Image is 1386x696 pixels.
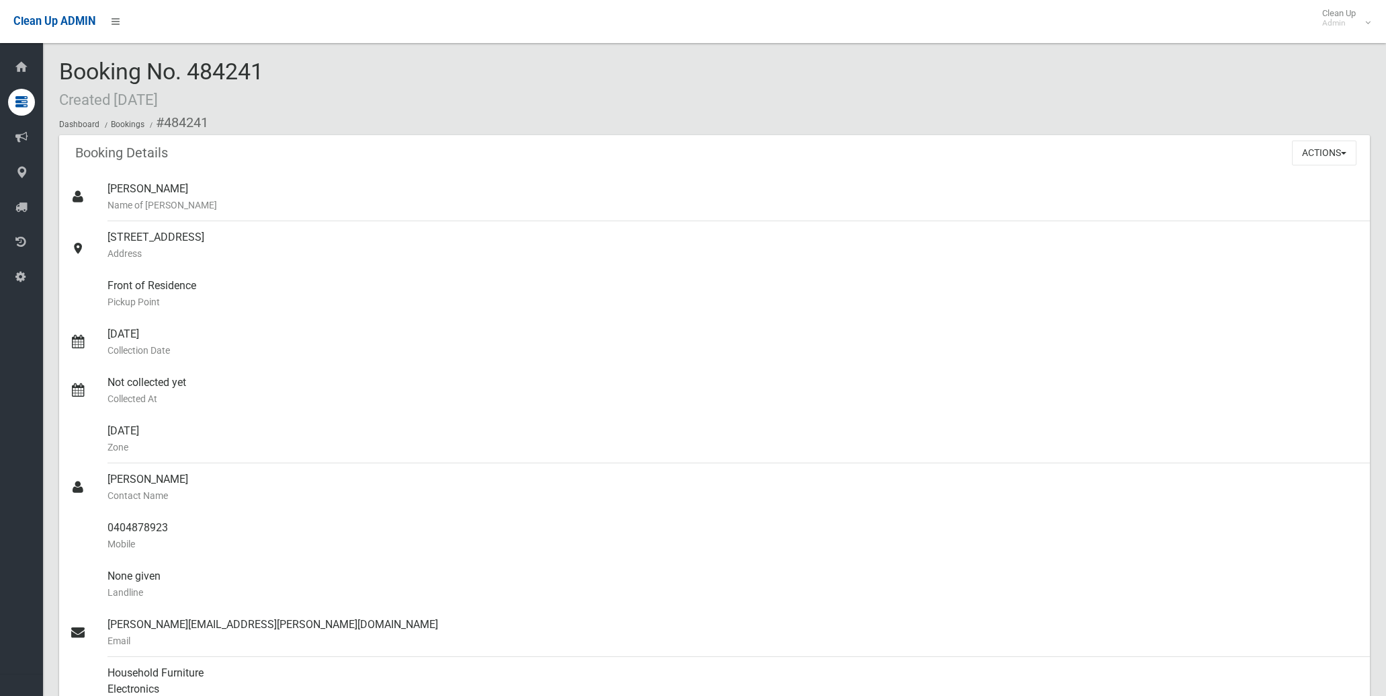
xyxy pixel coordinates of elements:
[107,197,1359,213] small: Name of [PERSON_NAME]
[107,584,1359,601] small: Landline
[111,120,144,129] a: Bookings
[59,609,1370,657] a: [PERSON_NAME][EMAIL_ADDRESS][PERSON_NAME][DOMAIN_NAME]Email
[107,439,1359,455] small: Zone
[59,58,263,110] span: Booking No. 484241
[107,391,1359,407] small: Collected At
[107,294,1359,310] small: Pickup Point
[107,173,1359,221] div: [PERSON_NAME]
[59,120,99,129] a: Dashboard
[107,221,1359,270] div: [STREET_ADDRESS]
[107,463,1359,512] div: [PERSON_NAME]
[107,560,1359,609] div: None given
[107,245,1359,262] small: Address
[1322,18,1356,28] small: Admin
[107,270,1359,318] div: Front of Residence
[59,140,184,166] header: Booking Details
[107,512,1359,560] div: 0404878923
[107,633,1359,649] small: Email
[1292,141,1356,165] button: Actions
[107,488,1359,504] small: Contact Name
[13,15,95,28] span: Clean Up ADMIN
[59,91,158,108] small: Created [DATE]
[107,609,1359,657] div: [PERSON_NAME][EMAIL_ADDRESS][PERSON_NAME][DOMAIN_NAME]
[146,110,208,135] li: #484241
[1315,8,1369,28] span: Clean Up
[107,342,1359,358] small: Collection Date
[107,366,1359,415] div: Not collected yet
[107,536,1359,552] small: Mobile
[107,318,1359,366] div: [DATE]
[107,415,1359,463] div: [DATE]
